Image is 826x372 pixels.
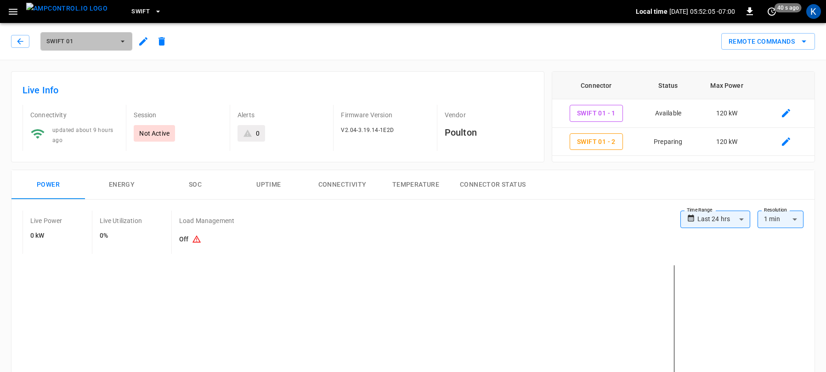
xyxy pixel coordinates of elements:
[570,105,623,122] button: Swift 01 - 1
[306,170,379,200] button: Connectivity
[696,128,758,156] td: 120 kW
[46,36,114,47] span: Swift 01
[764,206,787,214] label: Resolution
[100,216,142,225] p: Live Utilization
[570,133,623,150] button: Swift 01 - 2
[341,110,429,120] p: Firmware Version
[100,231,142,241] h6: 0%
[640,72,696,99] th: Status
[669,7,735,16] p: [DATE] 05:52:05 -07:00
[134,110,222,120] p: Session
[697,211,750,228] div: Last 24 hrs
[696,99,758,128] td: 120 kW
[696,72,758,99] th: Max Power
[139,129,170,138] p: Not Active
[453,170,533,200] button: Connector Status
[52,127,113,143] span: updated about 9 hours ago
[30,231,62,241] h6: 0 kW
[775,3,802,12] span: 40 s ago
[256,129,260,138] div: 0
[232,170,306,200] button: Uptime
[40,32,132,51] button: Swift 01
[23,83,533,97] h6: Live Info
[640,128,696,156] td: Preparing
[636,7,668,16] p: Local time
[379,170,453,200] button: Temperature
[131,6,150,17] span: Swift
[85,170,158,200] button: Energy
[11,170,85,200] button: Power
[552,72,815,156] table: connector table
[445,125,533,140] h6: Poulton
[687,206,713,214] label: Time Range
[764,4,779,19] button: set refresh interval
[128,3,165,21] button: Swift
[158,170,232,200] button: SOC
[341,127,394,133] span: V2.04-3.19.14-1E2D
[806,4,821,19] div: profile-icon
[30,110,119,120] p: Connectivity
[238,110,326,120] p: Alerts
[640,99,696,128] td: Available
[179,216,234,225] p: Load Management
[445,110,533,120] p: Vendor
[552,72,640,99] th: Connector
[758,211,803,228] div: 1 min
[188,231,205,248] button: Existing capacity schedules won’t take effect because Load Management is turned off. To activate ...
[179,231,234,248] h6: Off
[26,3,107,14] img: ampcontrol.io logo
[30,216,62,225] p: Live Power
[721,33,815,50] div: remote commands options
[721,33,815,50] button: Remote Commands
